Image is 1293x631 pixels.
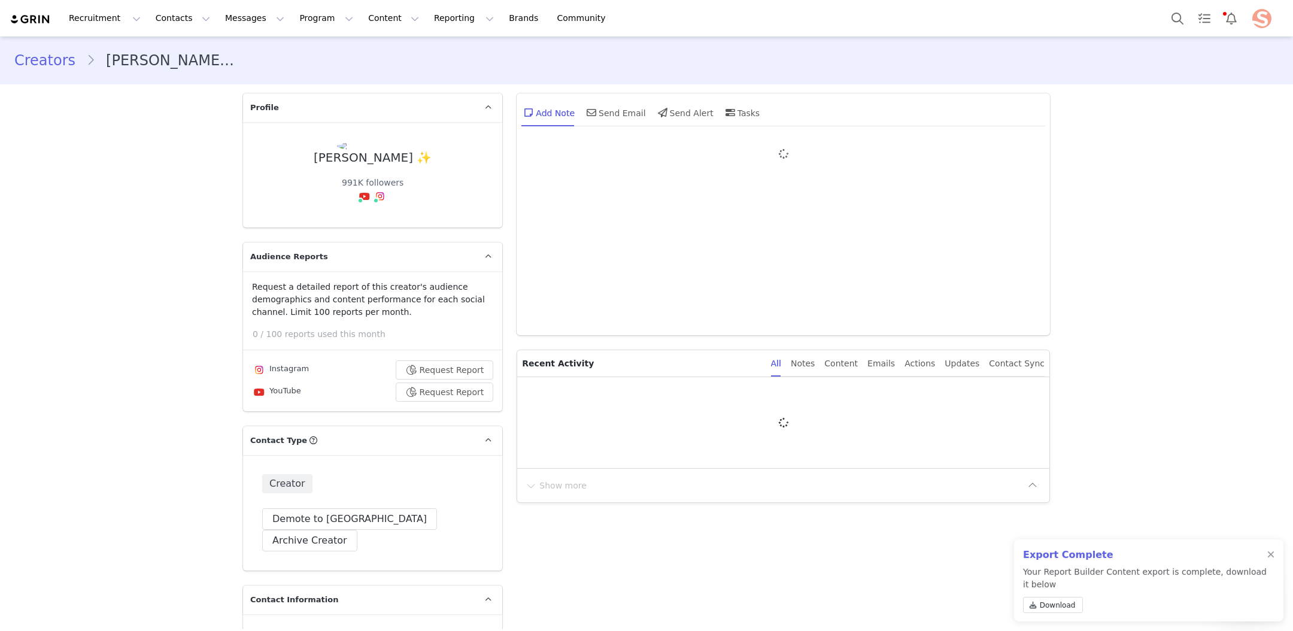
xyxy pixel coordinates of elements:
div: Add Note [521,98,575,127]
button: Show more [524,476,587,495]
div: Send Email [584,98,646,127]
div: Contact Sync [989,350,1045,377]
button: Profile [1245,9,1283,28]
span: Profile [250,102,279,114]
div: Updates [945,350,979,377]
p: Request a detailed report of this creator's audience demographics and content performance for eac... [252,281,493,318]
div: All [771,350,781,377]
span: Contact Information [250,594,338,606]
div: YouTube [252,385,301,399]
div: Send Alert [655,98,714,127]
button: Content [361,5,426,32]
a: Creators [14,50,86,71]
button: Request Report [396,383,494,402]
img: instagram.svg [254,365,264,375]
button: Program [292,5,360,32]
a: Tasks [1191,5,1218,32]
img: instagram.svg [375,192,385,201]
button: Messages [218,5,292,32]
span: Creator [262,474,312,493]
div: [PERSON_NAME] ✨ [314,151,432,165]
a: Brands [502,5,549,32]
button: Notifications [1218,5,1245,32]
button: Search [1164,5,1191,32]
a: Community [550,5,618,32]
div: Content [824,350,858,377]
div: Notes [791,350,815,377]
p: 0 / 100 reports used this month [253,328,502,341]
a: Download [1023,597,1083,613]
span: Download [1040,600,1076,611]
button: Reporting [427,5,501,32]
img: f99a58a2-e820-49b2-b1c6-889a8229352e.jpeg [1252,9,1271,28]
div: Tasks [723,98,760,127]
p: Recent Activity [522,350,761,377]
button: Recruitment [62,5,148,32]
button: Contacts [148,5,217,32]
p: Your Report Builder Content export is complete, download it below [1023,566,1267,618]
img: grin logo [10,14,51,25]
h2: Export Complete [1023,548,1267,562]
div: Actions [905,350,935,377]
span: Contact Type [250,435,307,447]
button: Archive Creator [262,530,357,551]
div: 991K followers [342,177,403,189]
div: Emails [867,350,895,377]
img: 9494561--s.jpg [337,141,409,151]
button: Request Report [396,360,494,380]
div: Instagram [252,363,309,377]
button: Demote to [GEOGRAPHIC_DATA] [262,508,437,530]
span: Audience Reports [250,251,328,263]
